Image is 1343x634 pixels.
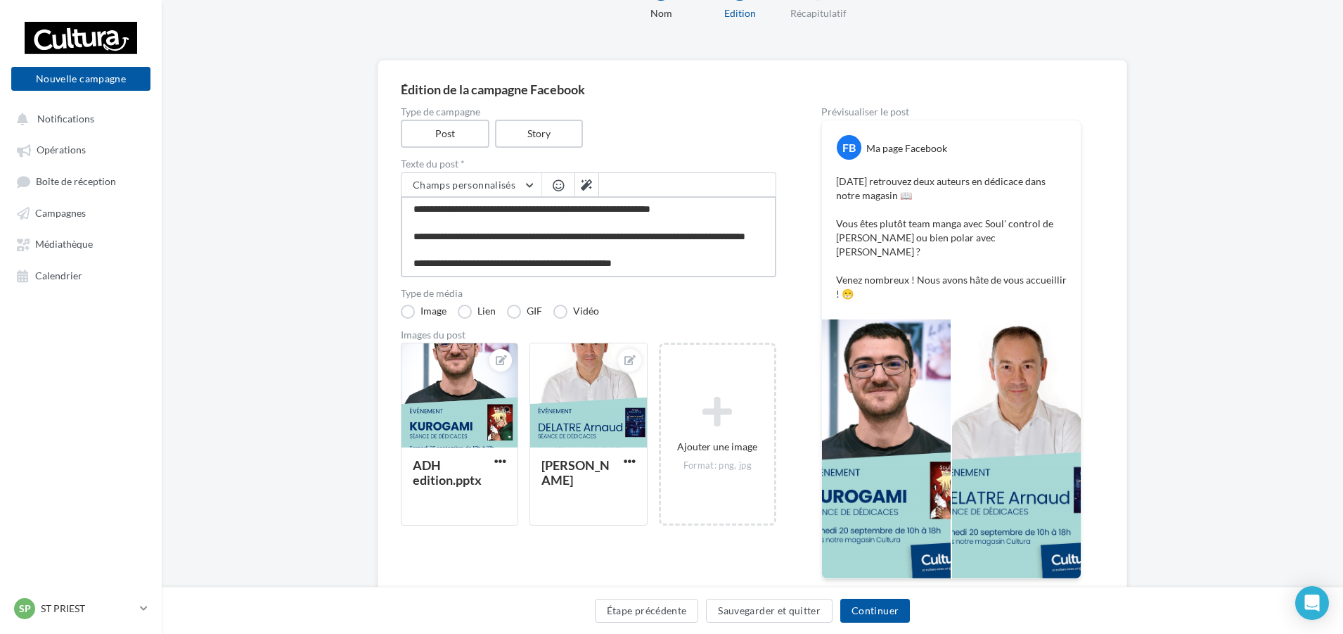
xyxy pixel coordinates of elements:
[706,599,833,623] button: Sauvegarder et quitter
[41,602,134,616] p: ST PRIEST
[495,120,584,148] label: Story
[8,137,153,162] a: Opérations
[1295,586,1329,620] div: Open Intercom Messenger
[866,141,947,156] div: Ma page Facebook
[836,175,1067,301] p: [DATE] retrouvez deux auteurs en dédicace dans notre magasin 📖 Vous êtes plutôt team manga avec S...
[37,113,94,125] span: Notifications
[695,6,785,20] div: Edition
[8,106,148,131] button: Notifications
[507,305,542,319] label: GIF
[413,179,515,191] span: Champs personnalisés
[36,175,116,187] span: Boîte de réception
[458,305,496,319] label: Lien
[401,120,489,148] label: Post
[413,457,482,488] div: ADH edition.pptx
[401,330,776,340] div: Images du post
[8,168,153,194] a: Boîte de réception
[821,107,1081,117] div: Prévisualiser le post
[8,262,153,288] a: Calendrier
[11,595,150,622] a: SP ST PRIEST
[8,231,153,256] a: Médiathèque
[401,289,776,298] label: Type de média
[37,144,86,156] span: Opérations
[8,200,153,225] a: Campagnes
[773,6,863,20] div: Récapitulatif
[821,579,1081,597] div: La prévisualisation est non-contractuelle
[837,135,861,160] div: FB
[840,599,910,623] button: Continuer
[19,602,31,616] span: SP
[35,270,82,281] span: Calendrier
[401,173,541,197] button: Champs personnalisés
[553,305,599,319] label: Vidéo
[401,159,776,169] label: Texte du post *
[595,599,699,623] button: Étape précédente
[616,6,706,20] div: Nom
[11,67,150,91] button: Nouvelle campagne
[541,457,610,488] div: [PERSON_NAME]
[401,107,776,117] label: Type de campagne
[35,239,93,251] span: Médiathèque
[35,207,86,219] span: Campagnes
[401,83,1104,96] div: Édition de la campagne Facebook
[401,305,446,319] label: Image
